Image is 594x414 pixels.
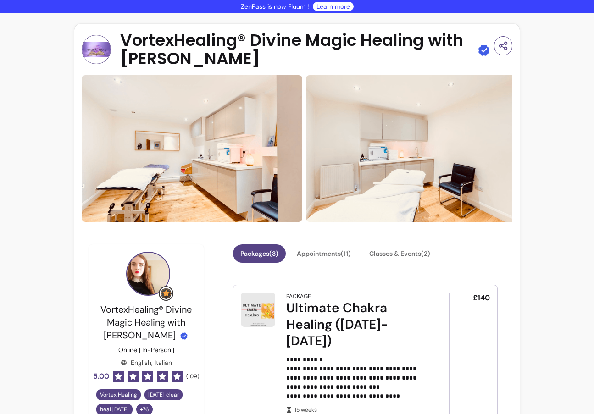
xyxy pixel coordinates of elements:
[289,244,358,263] button: Appointments(11)
[306,75,527,222] img: https://d22cr2pskkweo8.cloudfront.net/ef3f4692-ec63-4f60-b476-c766483e434c
[121,358,172,367] div: English, Italian
[186,373,199,380] span: ( 109 )
[294,406,423,414] span: 15 weeks
[286,293,311,300] div: Package
[148,391,179,398] span: [DATE] clear
[233,244,286,263] button: Packages(3)
[126,252,170,296] img: Provider image
[161,288,172,299] img: Grow
[241,2,309,11] p: ZenPass is now Fluum !
[241,293,275,327] img: Ultimate Chakra Healing (2 Sept-7 Oct)
[82,75,302,222] img: https://d22cr2pskkweo8.cloudfront.net/7fe33405-5b05-42f8-b272-7df1e41d11f5
[286,300,423,349] div: Ultimate Chakra Healing ([DATE]-[DATE])
[362,244,438,263] button: Classes & Events(2)
[100,406,129,413] span: heal [DATE]
[118,345,174,354] p: Online | In-Person |
[316,2,350,11] a: Learn more
[120,31,474,68] span: VortexHealing® Divine Magic Healing with [PERSON_NAME]
[138,406,151,413] span: + 76
[100,304,192,341] span: VortexHealing® Divine Magic Healing with [PERSON_NAME]
[82,35,111,64] img: Provider image
[93,371,109,382] span: 5.00
[100,391,137,398] span: Vortex Healing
